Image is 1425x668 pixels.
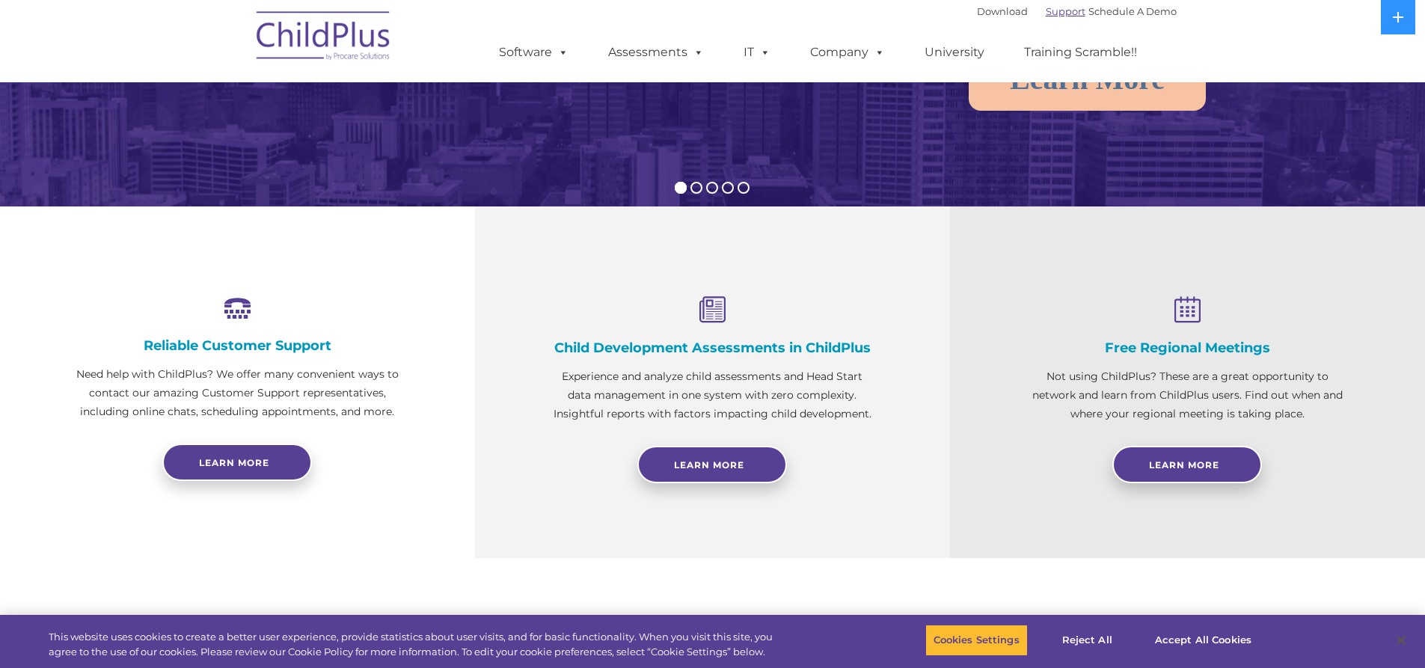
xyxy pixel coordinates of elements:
[593,37,719,67] a: Assessments
[208,160,272,171] span: Phone number
[1046,5,1085,17] a: Support
[199,457,269,468] span: Learn more
[49,630,784,659] div: This website uses cookies to create a better user experience, provide statistics about user visit...
[910,37,999,67] a: University
[977,5,1177,17] font: |
[208,99,254,110] span: Last name
[75,337,400,354] h4: Reliable Customer Support
[550,340,875,356] h4: Child Development Assessments in ChildPlus
[1385,624,1418,657] button: Close
[75,365,400,421] p: Need help with ChildPlus? We offer many convenient ways to contact our amazing Customer Support r...
[637,446,787,483] a: Learn More
[162,444,312,481] a: Learn more
[1088,5,1177,17] a: Schedule A Demo
[729,37,785,67] a: IT
[1149,459,1219,471] span: Learn More
[1009,37,1152,67] a: Training Scramble!!
[795,37,900,67] a: Company
[1147,625,1260,656] button: Accept All Cookies
[1112,446,1262,483] a: Learn More
[1025,367,1350,423] p: Not using ChildPlus? These are a great opportunity to network and learn from ChildPlus users. Fin...
[249,1,399,76] img: ChildPlus by Procare Solutions
[977,5,1028,17] a: Download
[1041,625,1134,656] button: Reject All
[550,367,875,423] p: Experience and analyze child assessments and Head Start data management in one system with zero c...
[484,37,583,67] a: Software
[1025,340,1350,356] h4: Free Regional Meetings
[925,625,1028,656] button: Cookies Settings
[273,613,688,643] h3: The Latest News
[674,459,744,471] span: Learn More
